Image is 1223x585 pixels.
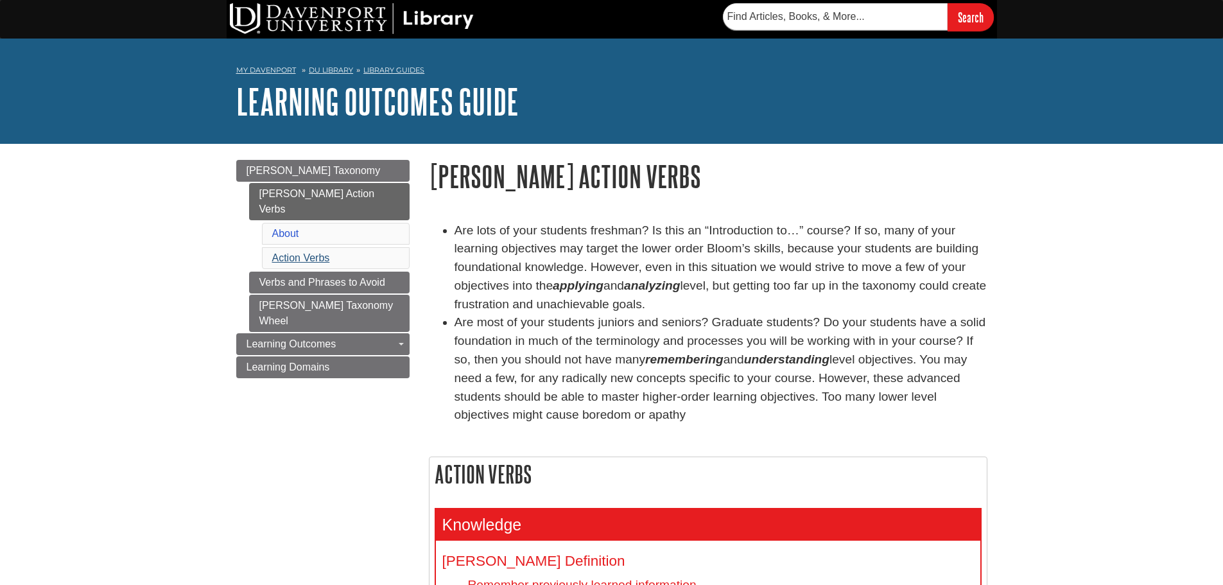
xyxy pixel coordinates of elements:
[249,272,410,293] a: Verbs and Phrases to Avoid
[247,362,330,372] span: Learning Domains
[249,295,410,332] a: [PERSON_NAME] Taxonomy Wheel
[553,279,603,292] strong: applying
[272,228,299,239] a: About
[249,183,410,220] a: [PERSON_NAME] Action Verbs
[948,3,994,31] input: Search
[247,338,336,349] span: Learning Outcomes
[723,3,994,31] form: Searches DU Library's articles, books, and more
[236,82,519,121] a: Learning Outcomes Guide
[236,65,296,76] a: My Davenport
[236,62,987,82] nav: breadcrumb
[236,160,410,182] a: [PERSON_NAME] Taxonomy
[236,356,410,378] a: Learning Domains
[455,313,987,424] li: Are most of your students juniors and seniors? Graduate students? Do your students have a solid f...
[442,554,974,570] h4: [PERSON_NAME] Definition
[309,65,353,74] a: DU Library
[272,252,330,263] a: Action Verbs
[236,160,410,378] div: Guide Page Menu
[723,3,948,30] input: Find Articles, Books, & More...
[455,222,987,314] li: Are lots of your students freshman? Is this an “Introduction to…” course? If so, many of your lea...
[429,160,987,193] h1: [PERSON_NAME] Action Verbs
[230,3,474,34] img: DU Library
[645,353,724,366] em: remembering
[363,65,424,74] a: Library Guides
[429,457,987,491] h2: Action Verbs
[247,165,381,176] span: [PERSON_NAME] Taxonomy
[744,353,829,366] em: understanding
[236,333,410,355] a: Learning Outcomes
[436,509,980,541] h3: Knowledge
[624,279,680,292] strong: analyzing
